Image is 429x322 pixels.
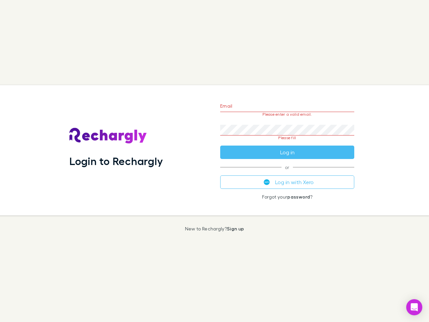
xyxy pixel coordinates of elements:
h1: Login to Rechargly [69,155,163,167]
img: Rechargly's Logo [69,128,147,144]
div: Open Intercom Messenger [406,299,422,315]
p: Please fill [220,136,354,140]
p: Please enter a valid email. [220,112,354,117]
p: Forgot your ? [220,194,354,200]
a: password [287,194,310,200]
p: New to Rechargly? [185,226,244,231]
a: Sign up [227,226,244,231]
img: Xero's logo [264,179,270,185]
button: Log in with Xero [220,175,354,189]
button: Log in [220,146,354,159]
